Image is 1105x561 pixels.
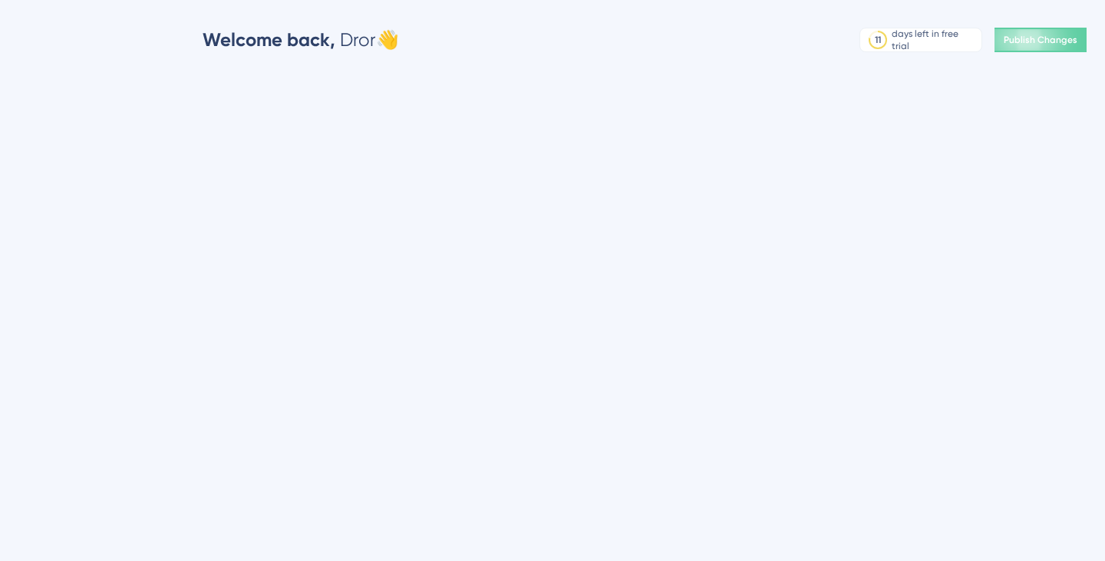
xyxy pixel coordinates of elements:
[995,28,1087,52] button: Publish Changes
[1004,34,1077,46] span: Publish Changes
[203,28,399,52] div: Dror 👋
[875,34,881,46] div: 11
[203,28,335,51] span: Welcome back,
[892,28,977,52] div: days left in free trial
